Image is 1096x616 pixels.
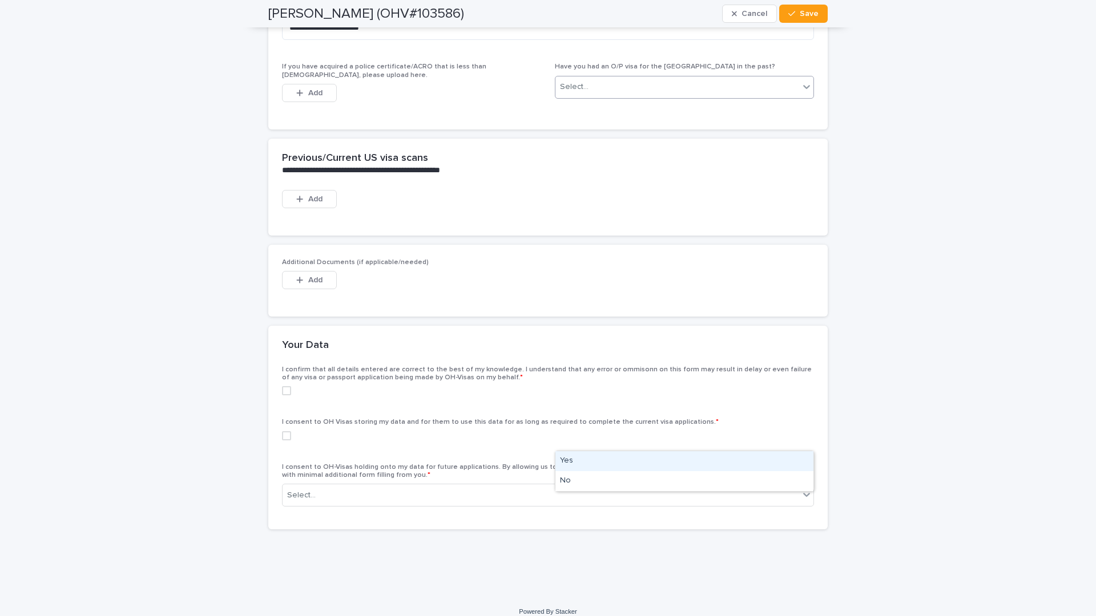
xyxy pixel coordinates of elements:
[555,471,813,491] div: No
[268,6,464,22] h2: [PERSON_NAME] (OHV#103586)
[800,10,819,18] span: Save
[779,5,828,23] button: Save
[560,81,589,93] div: Select...
[742,10,767,18] span: Cancel
[519,608,577,615] a: Powered By Stacker
[282,339,329,352] h2: Your Data
[308,89,323,97] span: Add
[282,271,337,289] button: Add
[282,152,428,165] h2: Previous/Current US visa scans
[282,190,337,208] button: Add
[308,276,323,284] span: Add
[722,5,777,23] button: Cancel
[555,63,775,70] span: Have you had an O/P visa for the [GEOGRAPHIC_DATA] in the past?
[555,451,813,471] div: Yes
[282,366,812,381] span: I confirm that all details entered are correct to the best of my knowledge. I understand that any...
[282,464,800,479] span: I consent to OH-Visas holding onto my data for future applications. By allowing us to keep hold o...
[287,489,316,501] div: Select...
[282,84,337,102] button: Add
[308,195,323,203] span: Add
[282,63,486,78] span: If you have acquired a police certificate/ACRO that is less than [DEMOGRAPHIC_DATA], please uploa...
[282,259,429,266] span: Additional Documents (if applicable/needed)
[282,419,719,425] span: I consent to OH Visas storing my data and for them to use this data for as long as required to co...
